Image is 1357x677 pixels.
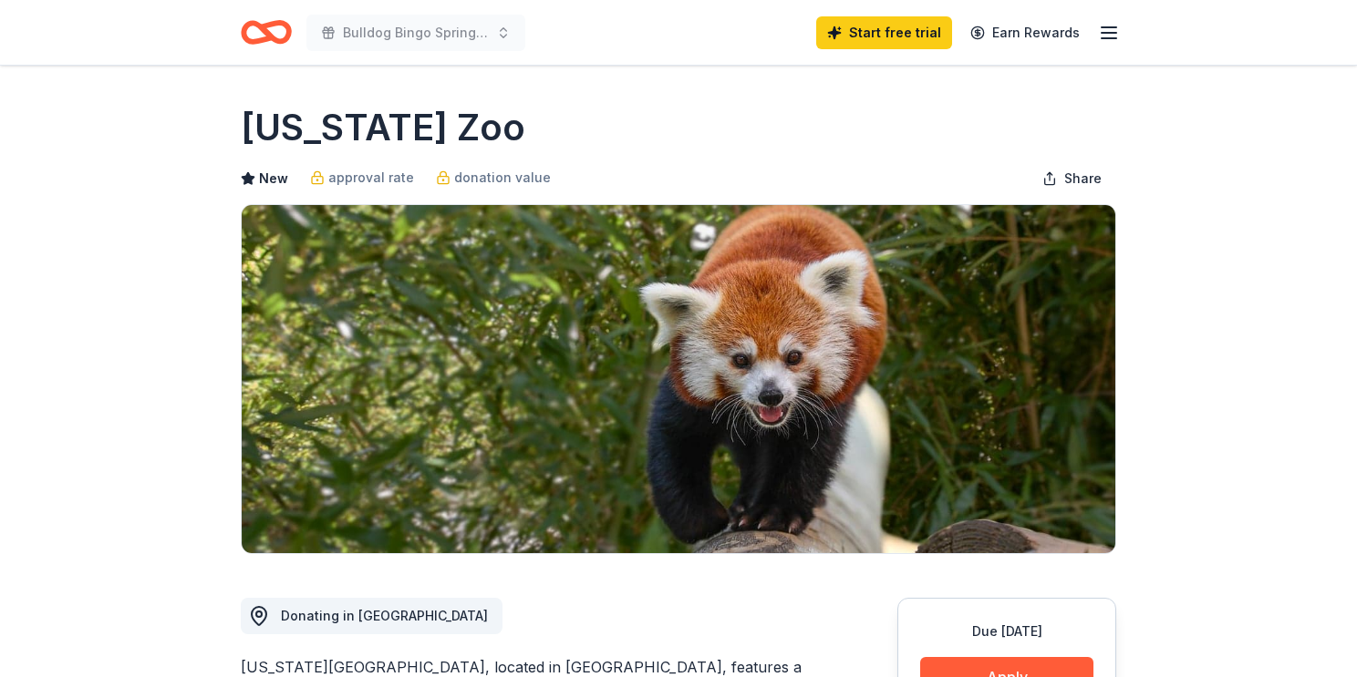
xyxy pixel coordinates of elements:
[920,621,1093,642] div: Due [DATE]
[310,167,414,189] a: approval rate
[959,16,1091,49] a: Earn Rewards
[454,167,551,189] span: donation value
[281,608,488,623] span: Donating in [GEOGRAPHIC_DATA]
[328,167,414,189] span: approval rate
[242,205,1115,553] img: Image for Virginia Zoo
[816,16,952,49] a: Start free trial
[1028,160,1116,197] button: Share
[306,15,525,51] button: Bulldog Bingo Spring Fundraiser
[259,168,288,190] span: New
[241,102,525,153] h1: [US_STATE] Zoo
[436,167,551,189] a: donation value
[241,11,292,54] a: Home
[343,22,489,44] span: Bulldog Bingo Spring Fundraiser
[1064,168,1102,190] span: Share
